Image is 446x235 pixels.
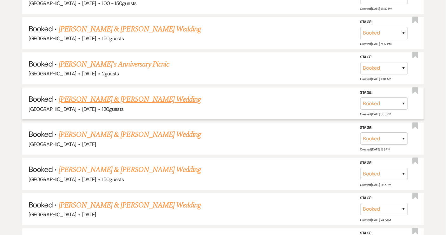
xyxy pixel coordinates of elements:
span: Created: [DATE] 1:39 PM [360,147,390,151]
span: [GEOGRAPHIC_DATA] [29,70,76,77]
a: [PERSON_NAME] & [PERSON_NAME] Wedding [59,200,201,211]
span: [GEOGRAPHIC_DATA] [29,35,76,42]
span: Booked [29,59,53,69]
span: [DATE] [82,70,96,77]
span: [DATE] [82,176,96,183]
a: [PERSON_NAME] & [PERSON_NAME] Wedding [59,23,201,35]
span: [GEOGRAPHIC_DATA] [29,141,76,148]
label: Stage: [360,160,408,167]
span: [DATE] [82,106,96,112]
span: 2 guests [102,70,119,77]
a: [PERSON_NAME] & [PERSON_NAME] Wedding [59,94,201,105]
span: Booked [29,94,53,104]
span: [GEOGRAPHIC_DATA] [29,211,76,218]
label: Stage: [360,124,408,131]
a: [PERSON_NAME]'s Anniversary Picnic [59,59,169,70]
span: 150 guests [102,35,124,42]
label: Stage: [360,89,408,96]
span: [GEOGRAPHIC_DATA] [29,106,76,112]
span: [DATE] [82,35,96,42]
label: Stage: [360,54,408,61]
span: Created: [DATE] 12:40 PM [360,7,392,11]
label: Stage: [360,19,408,26]
label: Stage: [360,195,408,202]
span: [DATE] [82,211,96,218]
span: Created: [DATE] 8:35 PM [360,112,391,116]
span: 120 guests [102,106,123,112]
a: [PERSON_NAME] & [PERSON_NAME] Wedding [59,129,201,140]
span: Created: [DATE] 5:02 PM [360,42,391,46]
span: Booked [29,200,53,210]
span: Booked [29,164,53,174]
span: Created: [DATE] 8:35 PM [360,182,391,187]
span: 150 guests [102,176,124,183]
span: Booked [29,129,53,139]
span: Booked [29,24,53,34]
a: [PERSON_NAME] & [PERSON_NAME] Wedding [59,164,201,175]
span: Created: [DATE] 11:48 AM [360,77,391,81]
span: [DATE] [82,141,96,148]
span: Created: [DATE] 7:47 AM [360,218,391,222]
span: [GEOGRAPHIC_DATA] [29,176,76,183]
